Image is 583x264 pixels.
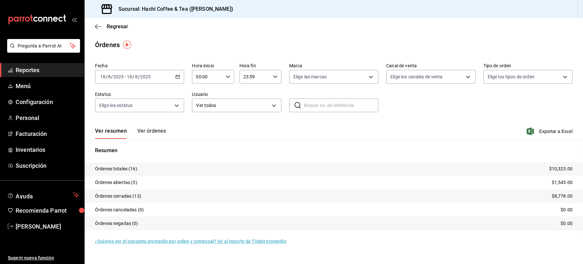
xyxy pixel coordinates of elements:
span: / [106,74,108,79]
div: navigation tabs [95,128,166,139]
label: Fecha [95,63,184,68]
label: Marca [289,63,378,68]
button: Pregunta a Parrot AI [7,39,80,53]
h3: Sucursal: Hachi Coffee & Tea ([PERSON_NAME]) [113,5,233,13]
button: open_drawer_menu [72,17,77,22]
span: / [138,74,140,79]
span: Elige los tipos de orden [488,73,535,80]
label: Hora inicio [192,63,234,68]
span: Elige las marcas [293,73,327,80]
input: -- [135,74,138,79]
p: Órdenes cerradas (13) [95,193,141,200]
input: Buscar no. de referencia [304,99,378,112]
span: Facturación [16,129,79,138]
span: Sugerir nueva función [8,255,79,261]
label: Tipo de orden [483,63,573,68]
button: Regresar [95,23,128,30]
input: ---- [140,74,151,79]
p: $8,778.00 [552,193,573,200]
button: Ver órdenes [137,128,166,139]
p: Órdenes negadas (0) [95,220,138,227]
p: Resumen [95,147,573,154]
p: $1,545.00 [552,179,573,186]
p: $0.00 [561,220,573,227]
input: ---- [113,74,124,79]
a: Pregunta a Parrot AI [5,47,80,54]
input: -- [108,74,111,79]
label: Estatus [95,92,184,97]
button: Ver resumen [95,128,127,139]
span: Menú [16,82,79,90]
span: Suscripción [16,161,79,170]
label: Hora fin [239,63,281,68]
label: Canal de venta [386,63,475,68]
img: Tooltip marker [123,41,131,49]
input: -- [100,74,106,79]
span: [PERSON_NAME] [16,222,79,231]
a: ¿Quieres ver el consumo promedio por orden y comensal? Ve al reporte de Ticket promedio [95,239,286,244]
span: / [111,74,113,79]
p: $10,323.00 [549,165,573,172]
p: Órdenes abiertas (3) [95,179,137,186]
span: Inventarios [16,145,79,154]
input: -- [127,74,132,79]
p: Órdenes totales (16) [95,165,137,172]
span: - [125,74,126,79]
span: Reportes [16,66,79,74]
button: Exportar a Excel [528,127,573,135]
p: Órdenes canceladas (0) [95,206,144,213]
span: Recomienda Parrot [16,206,79,215]
div: Órdenes [95,40,120,50]
span: Ver todos [196,102,269,109]
span: Pregunta a Parrot AI [18,43,70,49]
span: Configuración [16,98,79,106]
span: Ayuda [16,191,71,199]
span: Elige los canales de venta [390,73,442,80]
label: Usuario [192,92,281,97]
span: Regresar [107,23,128,30]
p: $0.00 [561,206,573,213]
span: Elige los estatus [99,102,132,109]
span: Personal [16,113,79,122]
span: / [132,74,134,79]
